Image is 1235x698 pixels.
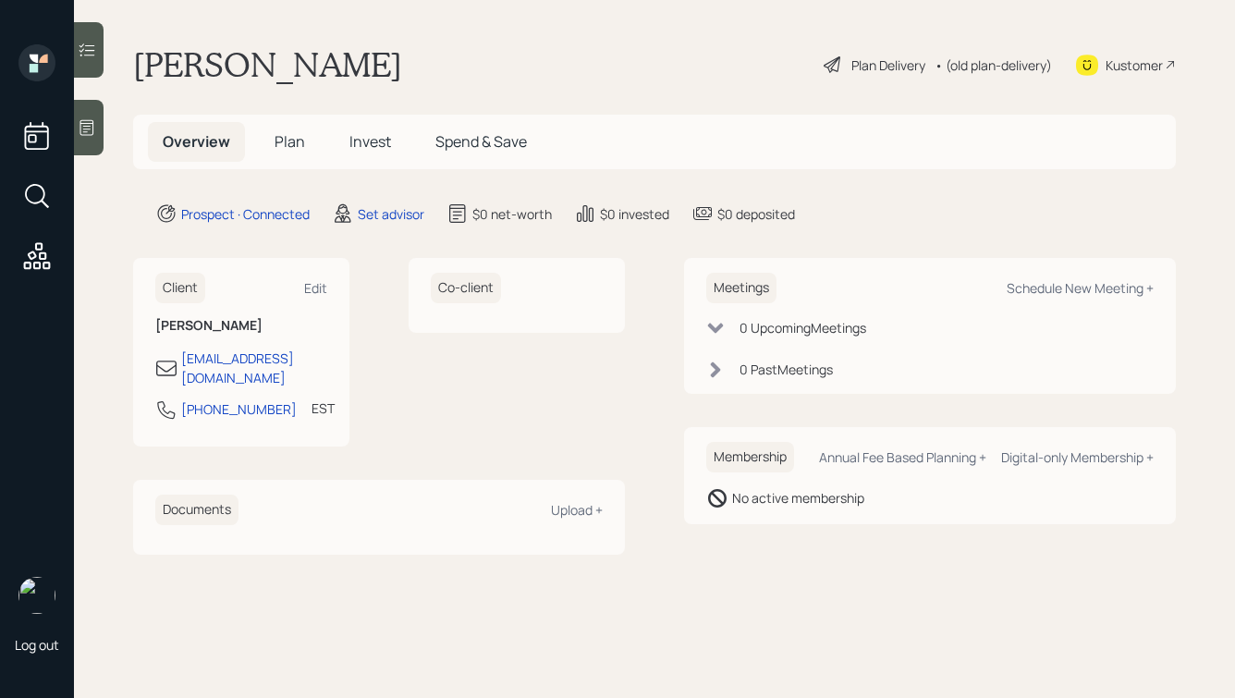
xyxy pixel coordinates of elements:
div: $0 deposited [717,204,795,224]
div: EST [312,398,335,418]
div: Edit [304,279,327,297]
div: Set advisor [358,204,424,224]
h6: Co-client [431,273,501,303]
span: Overview [163,131,230,152]
span: Invest [349,131,391,152]
div: $0 net-worth [472,204,552,224]
div: Log out [15,636,59,654]
div: Annual Fee Based Planning + [819,448,986,466]
div: 0 Past Meeting s [740,360,833,379]
h6: Meetings [706,273,776,303]
span: Spend & Save [435,131,527,152]
h6: Membership [706,442,794,472]
div: No active membership [732,488,864,508]
div: $0 invested [600,204,669,224]
h6: Client [155,273,205,303]
img: hunter_neumayer.jpg [18,577,55,614]
div: Prospect · Connected [181,204,310,224]
div: Plan Delivery [851,55,925,75]
h6: [PERSON_NAME] [155,318,327,334]
div: [EMAIL_ADDRESS][DOMAIN_NAME] [181,349,327,387]
div: Kustomer [1106,55,1163,75]
h1: [PERSON_NAME] [133,44,402,85]
div: 0 Upcoming Meeting s [740,318,866,337]
div: Schedule New Meeting + [1007,279,1154,297]
span: Plan [275,131,305,152]
div: Digital-only Membership + [1001,448,1154,466]
div: [PHONE_NUMBER] [181,399,297,419]
h6: Documents [155,495,238,525]
div: Upload + [551,501,603,519]
div: • (old plan-delivery) [935,55,1052,75]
